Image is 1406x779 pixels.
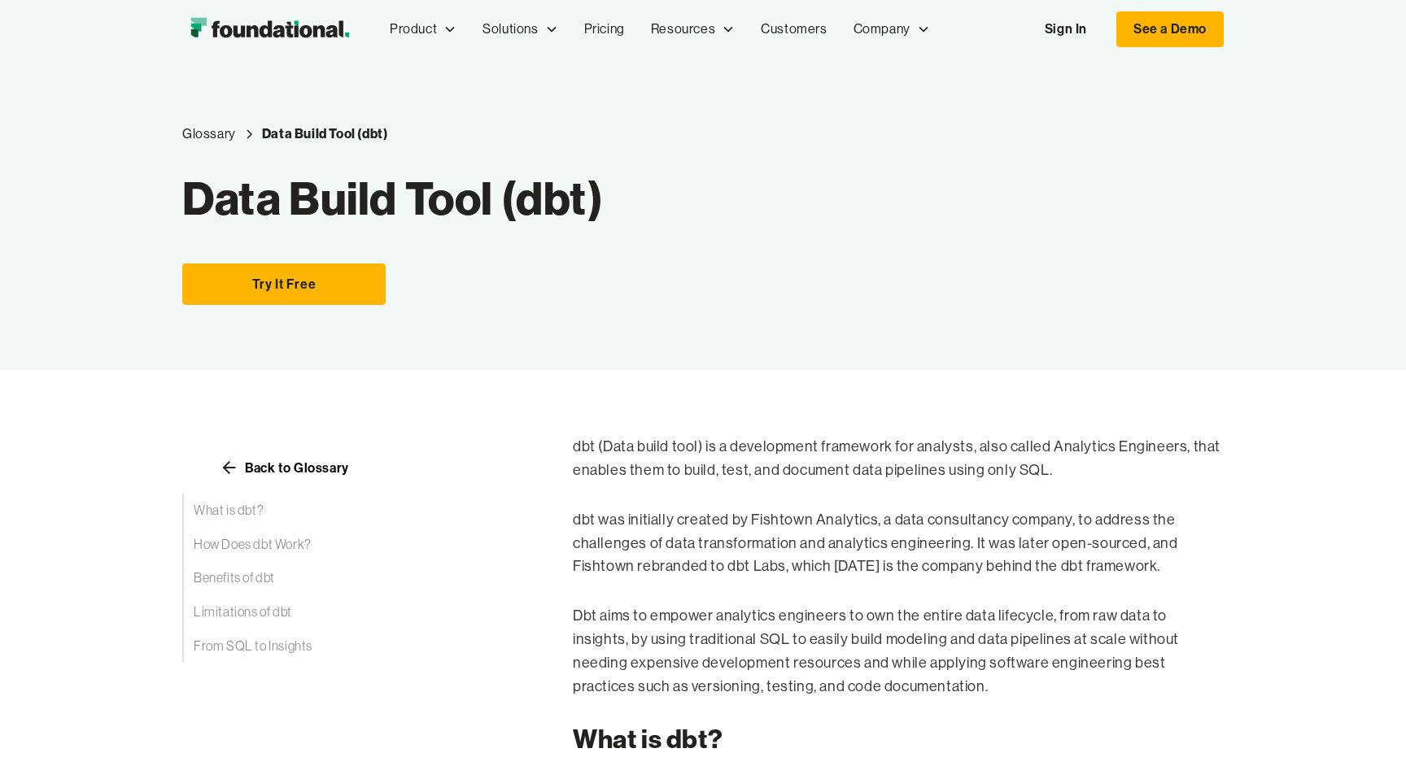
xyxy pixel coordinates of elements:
p: dbt (Data build tool) is a development framework for analysts, also called Analytics Engineers, t... [573,435,1224,482]
a: Try It Free [182,263,386,306]
div: Solutions [469,2,570,56]
a: Glossary [182,124,236,145]
div: Product [377,2,469,56]
a: Pricing [571,2,638,56]
a: Back to Glossary [182,455,386,481]
div: Try It Free [203,274,365,295]
p: dbt was initially created by Fishtown Analytics, a data consultancy company, to address the chall... [573,508,1224,578]
div: Resources [651,19,715,40]
a: What is dbt? [182,494,508,528]
a: From SQL to Insights [182,629,508,664]
a: Limitations of dbt [182,595,508,629]
div: Resources [638,2,748,56]
img: Foundational Logo [182,13,357,46]
a: See a Demo [1116,11,1224,47]
div: Company [854,19,910,40]
a: home [182,13,357,46]
a: Customers [748,2,840,56]
a: Data Build Tool (dbt) [262,124,388,145]
a: Benefits of dbt [182,561,508,595]
a: How Does dbt Work? [182,528,508,562]
div: Back to Glossary [245,461,349,474]
div: Solutions [482,19,538,40]
h2: What is dbt? [573,724,1224,755]
p: Dbt aims to empower analytics engineers to own the entire data lifecycle, from raw data to insigh... [573,604,1224,698]
div: Company [841,2,943,56]
a: Sign In [1028,12,1103,46]
div: Product [390,19,437,40]
h1: Data Build Tool (dbt) [182,181,604,216]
